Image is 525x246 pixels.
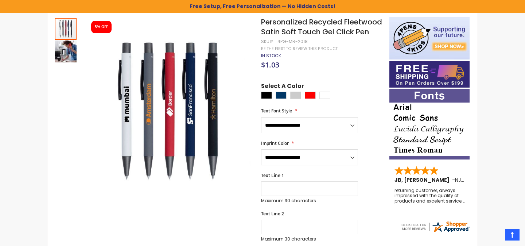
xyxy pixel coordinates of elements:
span: $1.03 [261,60,279,70]
div: Availability [261,53,281,59]
div: White [319,92,330,99]
div: Grey Light [290,92,301,99]
span: Select A Color [261,82,304,92]
span: Imprint Color [261,140,289,146]
span: JB, [PERSON_NAME] [394,176,452,184]
strong: SKU [261,38,275,45]
p: Maximum 30 characters [261,236,358,242]
div: returning customer, always impressed with the quality of products and excelent service, will retu... [394,188,465,204]
img: 4pens.com widget logo [400,220,470,233]
div: Black [261,92,272,99]
div: 5% OFF [95,24,108,30]
img: 4pens 4 kids [389,17,470,59]
span: Text Line 2 [261,211,284,217]
div: Personalized Recycled Fleetwood Satin Soft Touch Gel Click Pen [55,17,77,40]
img: Personalized Recycled Fleetwood Satin Soft Touch Gel Click Pen [85,28,251,195]
img: Personalized Recycled Fleetwood Satin Soft Touch Gel Click Pen [55,41,77,62]
div: 4PG-MR-2018 [277,39,308,45]
span: Personalized Recycled Fleetwood Satin Soft Touch Gel Click Pen [261,17,382,37]
a: 4pens.com certificate URL [400,228,470,235]
span: In stock [261,53,281,59]
span: - , [452,176,516,184]
img: Free shipping on orders over $199 [389,61,470,88]
a: Be the first to review this product [261,46,338,51]
p: Maximum 30 characters [261,198,358,204]
span: Text Font Style [261,108,292,114]
div: Navy Blue [276,92,287,99]
span: NJ [455,176,464,184]
a: Top [505,229,520,241]
span: Text Line 1 [261,172,284,178]
img: font-personalization-examples [389,89,470,159]
div: Red [305,92,316,99]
